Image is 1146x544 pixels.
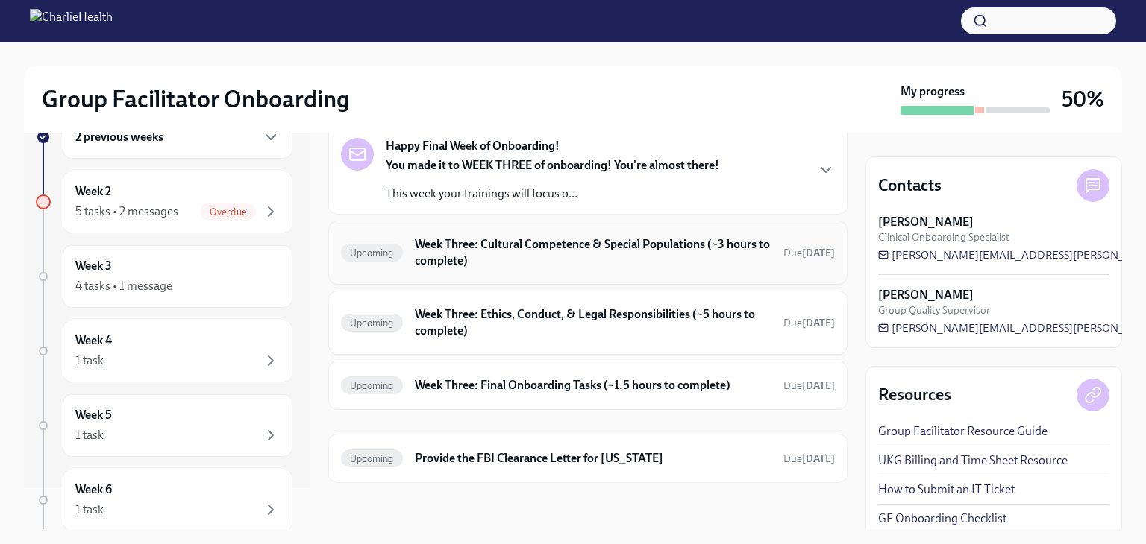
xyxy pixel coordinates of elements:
[341,247,403,259] span: Upcoming
[878,287,974,303] strong: [PERSON_NAME]
[878,481,1015,498] a: How to Submit an IT Ticket
[783,317,835,329] span: Due
[901,83,965,100] strong: My progress
[75,481,112,498] h6: Week 6
[1062,86,1104,113] h3: 50%
[341,317,403,329] span: Upcoming
[415,306,771,339] h6: Week Three: Ethics, Conduct, & Legal Responsibilities (~5 hours to complete)
[783,452,835,466] span: October 28th, 2025 10:00
[386,158,719,172] strong: You made it to WEEK THREE of onboarding! You're almost there!
[30,9,113,33] img: CharlieHealth
[878,174,942,197] h4: Contacts
[386,186,719,202] p: This week your trainings will focus o...
[75,278,172,294] div: 4 tasks • 1 message
[341,453,403,464] span: Upcoming
[783,452,835,465] span: Due
[415,450,771,466] h6: Provide the FBI Clearance Letter for [US_STATE]
[36,394,292,457] a: Week 51 task
[878,510,1006,527] a: GF Onboarding Checklist
[75,258,112,274] h6: Week 3
[802,452,835,465] strong: [DATE]
[341,373,835,397] a: UpcomingWeek Three: Final Onboarding Tasks (~1.5 hours to complete)Due[DATE]
[878,303,990,317] span: Group Quality Supervisor
[783,379,835,393] span: October 11th, 2025 10:00
[75,502,104,518] div: 1 task
[341,233,835,272] a: UpcomingWeek Three: Cultural Competence & Special Populations (~3 hours to complete)Due[DATE]
[341,380,403,391] span: Upcoming
[63,116,292,159] div: 2 previous weeks
[42,84,350,114] h2: Group Facilitator Onboarding
[386,138,560,154] strong: Happy Final Week of Onboarding!
[415,236,771,269] h6: Week Three: Cultural Competence & Special Populations (~3 hours to complete)
[75,332,112,349] h6: Week 4
[878,214,974,230] strong: [PERSON_NAME]
[75,183,111,200] h6: Week 2
[783,247,835,259] span: Due
[75,352,104,369] div: 1 task
[878,384,951,406] h4: Resources
[75,203,178,220] div: 5 tasks • 2 messages
[36,469,292,531] a: Week 61 task
[783,379,835,392] span: Due
[878,452,1068,469] a: UKG Billing and Time Sheet Resource
[802,247,835,259] strong: [DATE]
[75,427,104,443] div: 1 task
[878,230,1009,244] span: Clinical Onboarding Specialist
[36,320,292,382] a: Week 41 task
[75,129,163,145] h6: 2 previous weeks
[415,377,771,393] h6: Week Three: Final Onboarding Tasks (~1.5 hours to complete)
[341,446,835,470] a: UpcomingProvide the FBI Clearance Letter for [US_STATE]Due[DATE]
[802,317,835,329] strong: [DATE]
[341,303,835,342] a: UpcomingWeek Three: Ethics, Conduct, & Legal Responsibilities (~5 hours to complete)Due[DATE]
[783,316,835,330] span: October 13th, 2025 10:00
[36,245,292,308] a: Week 34 tasks • 1 message
[36,171,292,233] a: Week 25 tasks • 2 messagesOverdue
[783,246,835,260] span: October 13th, 2025 10:00
[201,206,256,218] span: Overdue
[878,423,1048,440] a: Group Facilitator Resource Guide
[802,379,835,392] strong: [DATE]
[75,407,112,423] h6: Week 5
